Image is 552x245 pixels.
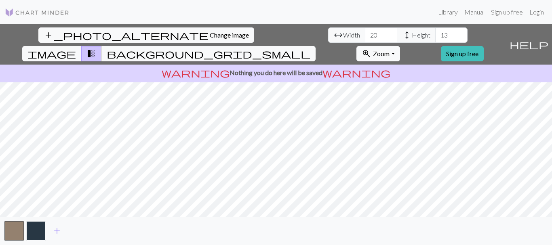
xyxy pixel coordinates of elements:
img: Logo [5,8,70,17]
span: transition_fade [86,48,96,59]
a: Library [435,4,461,20]
span: warning [322,67,390,78]
span: zoom_in [362,48,371,59]
a: Sign up free [488,4,526,20]
span: height [402,29,412,41]
span: Change image [210,31,249,39]
span: warning [162,67,230,78]
span: Width [343,30,360,40]
a: Login [526,4,547,20]
button: Help [506,24,552,65]
span: image [27,48,76,59]
p: Nothing you do here will be saved [3,68,549,77]
span: arrow_range [333,29,343,41]
span: help [510,39,548,50]
span: Height [412,30,430,40]
span: background_grid_small [107,48,310,59]
button: Add color [47,223,67,239]
a: Sign up free [441,46,484,61]
button: Change image [38,27,254,43]
span: add_photo_alternate [44,29,209,41]
a: Manual [461,4,488,20]
span: Zoom [373,50,390,57]
button: Zoom [356,46,400,61]
span: add [52,225,62,237]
